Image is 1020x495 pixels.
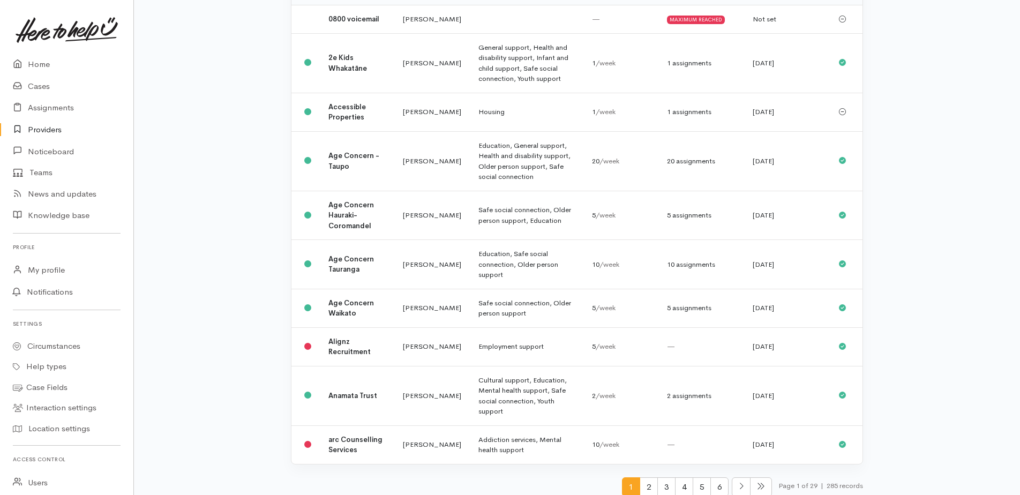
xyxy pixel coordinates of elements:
[394,289,470,327] td: [PERSON_NAME]
[667,58,736,69] div: 1 assignments
[599,156,619,166] span: /week
[592,303,650,313] div: 5
[744,240,830,289] td: [DATE]
[596,58,616,67] span: /week
[596,342,616,351] span: /week
[328,298,374,318] b: Age Concern Waikato
[592,156,650,167] div: 20
[592,439,650,450] div: 10
[596,107,616,116] span: /week
[592,107,650,117] div: 1
[592,210,650,221] div: 5
[744,131,830,191] td: [DATE]
[13,452,121,467] h6: Access control
[13,240,121,254] h6: Profile
[821,481,823,490] span: |
[328,200,374,230] b: Age Concern Hauraki-Coromandel
[328,254,374,274] b: Age Concern Tauranga
[394,131,470,191] td: [PERSON_NAME]
[667,259,736,270] div: 10 assignments
[599,260,619,269] span: /week
[394,327,470,366] td: [PERSON_NAME]
[470,93,583,131] td: Housing
[596,211,616,220] span: /week
[328,14,379,24] b: 0800 voicemail
[394,33,470,93] td: [PERSON_NAME]
[744,289,830,327] td: [DATE]
[470,191,583,240] td: Safe social connection, Older person support, Education
[470,425,583,464] td: Addiction services, Mental health support
[592,391,650,401] div: 2
[667,342,675,351] span: —
[470,366,583,425] td: Cultural support, Education, Mental health support, Safe social connection, Youth support
[667,156,736,167] div: 20 assignments
[592,14,600,24] span: —
[328,391,377,400] b: Anamata Trust
[667,303,736,313] div: 5 assignments
[744,5,830,34] td: Not set
[667,210,736,221] div: 5 assignments
[667,440,675,449] span: —
[596,303,616,312] span: /week
[744,33,830,93] td: [DATE]
[394,366,470,425] td: [PERSON_NAME]
[667,391,736,401] div: 2 assignments
[744,425,830,464] td: [DATE]
[394,425,470,464] td: [PERSON_NAME]
[470,131,583,191] td: Education, General support, Health and disability support, Older person support, Safe social conn...
[328,102,366,122] b: Accessible Properties
[667,107,736,117] div: 1 assignments
[470,289,583,327] td: Safe social connection, Older person support
[592,259,650,270] div: 10
[470,33,583,93] td: General support, Health and disability support, Infant and child support, Safe social connection,...
[470,240,583,289] td: Education, Safe social connection, Older person support
[592,341,650,352] div: 5
[394,93,470,131] td: [PERSON_NAME]
[328,337,371,357] b: Alignz Recruitment
[394,191,470,240] td: [PERSON_NAME]
[744,93,830,131] td: [DATE]
[592,58,650,69] div: 1
[394,240,470,289] td: [PERSON_NAME]
[744,366,830,425] td: [DATE]
[744,191,830,240] td: [DATE]
[744,327,830,366] td: [DATE]
[667,16,725,24] div: MAXIMUM REACHED
[470,327,583,366] td: Employment support
[394,5,470,34] td: [PERSON_NAME]
[599,440,619,449] span: /week
[328,151,379,171] b: Age Concern - Taupo
[328,53,367,73] b: 2e Kids Whakatāne
[596,391,616,400] span: /week
[13,317,121,331] h6: Settings
[328,435,382,455] b: arc Counselling Services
